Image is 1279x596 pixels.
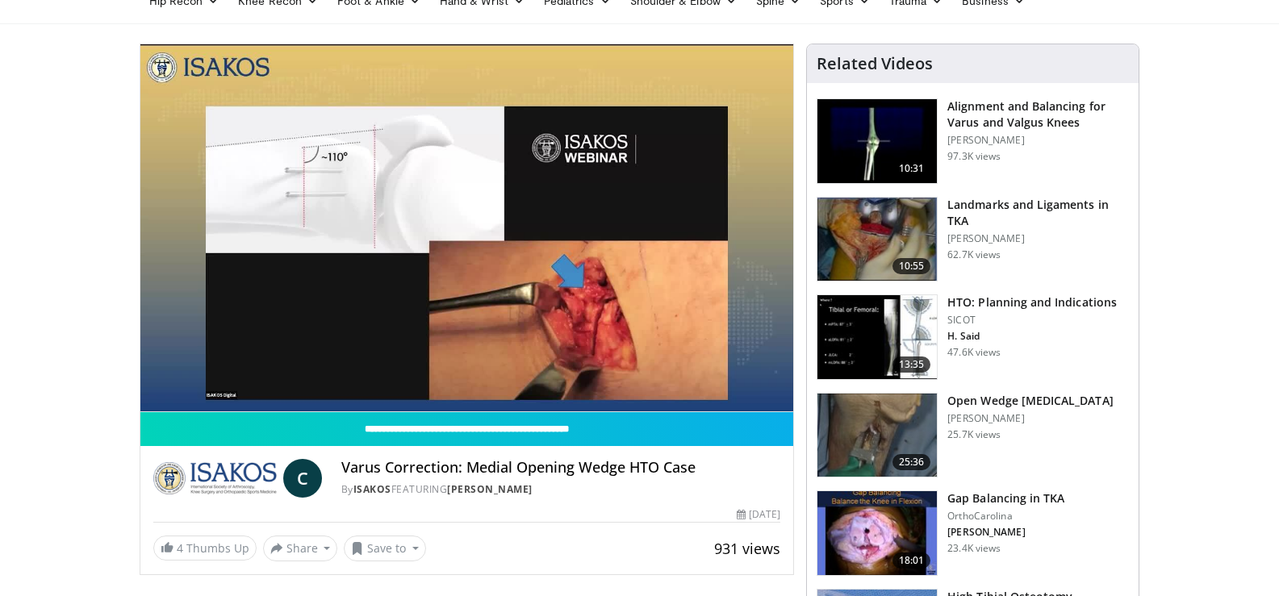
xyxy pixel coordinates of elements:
[341,482,780,497] div: By FEATURING
[947,197,1129,229] h3: Landmarks and Ligaments in TKA
[817,394,937,477] img: 1390019_3.png.150x105_q85_crop-smart_upscale.jpg
[947,314,1117,327] p: SICOT
[817,491,937,575] img: 243629_0004_1.png.150x105_q85_crop-smart_upscale.jpg
[947,510,1064,523] p: OrthoCarolina
[892,356,931,373] span: 13:35
[947,150,1001,163] p: 97.3K views
[817,295,937,379] img: 297961_0002_1.png.150x105_q85_crop-smart_upscale.jpg
[947,393,1114,409] h3: Open Wedge [MEDICAL_DATA]
[817,98,1129,184] a: 10:31 Alignment and Balancing for Varus and Valgus Knees [PERSON_NAME] 97.3K views
[283,459,322,498] a: C
[447,482,533,496] a: [PERSON_NAME]
[892,160,931,177] span: 10:31
[892,454,931,470] span: 25:36
[947,526,1064,539] p: [PERSON_NAME]
[341,459,780,477] h4: Varus Correction: Medial Opening Wedge HTO Case
[947,542,1001,555] p: 23.4K views
[947,490,1064,506] h3: Gap Balancing in TKA
[892,258,931,274] span: 10:55
[817,197,1129,282] a: 10:55 Landmarks and Ligaments in TKA [PERSON_NAME] 62.7K views
[947,248,1001,261] p: 62.7K views
[947,294,1117,311] h3: HTO: Planning and Indications
[817,294,1129,380] a: 13:35 HTO: Planning and Indications SICOT H. Said 47.6K views
[947,134,1129,147] p: [PERSON_NAME]
[947,232,1129,245] p: [PERSON_NAME]
[892,552,931,569] span: 18:01
[817,99,937,183] img: 38523_0000_3.png.150x105_q85_crop-smart_upscale.jpg
[353,482,391,496] a: ISAKOS
[153,459,277,498] img: ISAKOS
[737,507,780,522] div: [DATE]
[817,54,933,73] h4: Related Videos
[817,198,937,281] img: 88434a0e-b753-4bdd-ac08-0695542386d5.150x105_q85_crop-smart_upscale.jpg
[947,330,1117,343] p: H. Said
[344,536,426,561] button: Save to
[817,490,1129,576] a: 18:01 Gap Balancing in TKA OrthoCarolina [PERSON_NAME] 23.4K views
[714,539,780,558] span: 931 views
[947,428,1001,441] p: 25.7K views
[153,536,257,561] a: 4 Thumbs Up
[817,393,1129,478] a: 25:36 Open Wedge [MEDICAL_DATA] [PERSON_NAME] 25.7K views
[263,536,338,561] button: Share
[947,412,1114,425] p: [PERSON_NAME]
[947,98,1129,131] h3: Alignment and Balancing for Varus and Valgus Knees
[947,346,1001,359] p: 47.6K views
[140,44,794,412] video-js: Video Player
[177,540,183,556] span: 4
